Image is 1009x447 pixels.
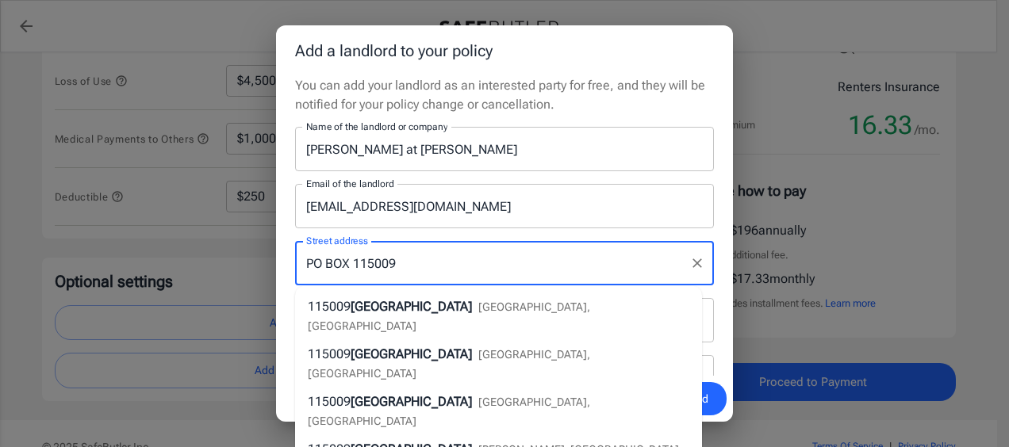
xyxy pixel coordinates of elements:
label: Name of the landlord or company [306,120,447,133]
span: 115009 [308,394,351,409]
span: [GEOGRAPHIC_DATA] [351,394,472,409]
h2: Add a landlord to your policy [276,25,733,76]
label: Email of the landlord [306,177,393,190]
span: 115009 [308,346,351,361]
span: [GEOGRAPHIC_DATA] [351,346,472,361]
label: Street address [306,234,368,247]
span: [GEOGRAPHIC_DATA], [GEOGRAPHIC_DATA] [308,300,590,332]
span: [GEOGRAPHIC_DATA], [GEOGRAPHIC_DATA] [308,395,590,427]
button: Clear [686,252,708,274]
span: [GEOGRAPHIC_DATA] [351,299,472,314]
span: [GEOGRAPHIC_DATA], [GEOGRAPHIC_DATA] [308,348,590,380]
p: You can add your landlord as an interested party for free, and they will be notified for your pol... [295,76,714,114]
span: 115009 [308,299,351,314]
